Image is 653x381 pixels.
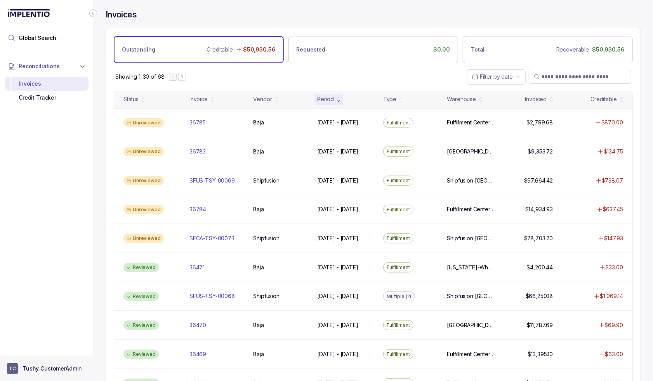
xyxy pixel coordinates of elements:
p: Fulfillment [387,321,410,329]
p: 36469 [189,350,206,358]
p: $134.75 [604,148,623,155]
div: Creditable [590,95,617,103]
div: Reviewed [123,263,159,272]
p: Fulfillment Center / Primary [447,205,496,213]
div: Reviewed [123,321,159,330]
button: Date Range Picker [467,69,526,84]
p: [DATE] - [DATE] [317,148,358,155]
h4: Invoices [106,9,137,20]
p: $147.93 [604,234,623,242]
p: $637.45 [603,205,623,213]
p: Shipfusion [254,234,280,242]
p: [US_STATE]-Wholesale / [US_STATE]-Wholesale [447,264,496,271]
p: 36783 [189,148,206,155]
div: Invoices [11,77,82,91]
button: Reconciliations [5,58,89,75]
p: $2,799.68 [527,119,553,126]
p: SFCA-TSY-00073 [189,234,234,242]
p: Requested [297,46,326,53]
p: $1,069.14 [600,292,623,300]
span: Global Search [19,34,56,42]
p: Shipfusion [GEOGRAPHIC_DATA] [447,234,496,242]
p: Fulfillment [387,148,410,155]
span: Filter by date [480,73,513,80]
div: Period [317,95,334,103]
p: Fulfillment Center (W) / Wholesale, Fulfillment Center / Primary [447,350,496,358]
div: Reconciliations [5,75,89,107]
p: Baja [254,119,264,126]
p: $69.90 [605,321,623,329]
p: 36471 [189,264,205,271]
span: User initials [7,363,18,374]
p: Baja [254,264,264,271]
p: $13,395.10 [528,350,553,358]
p: Fulfillment [387,206,410,214]
div: Unreviewed [123,118,164,128]
p: [DATE] - [DATE] [317,234,358,242]
p: $63.00 [605,350,623,358]
div: Reviewed [123,350,159,359]
p: Baja [254,321,264,329]
p: Baja [254,350,264,358]
p: Creditable [207,46,233,53]
p: $28,703.20 [524,234,553,242]
p: $50,930.56 [243,46,276,53]
p: [DATE] - [DATE] [317,119,358,126]
div: Invoice [189,95,208,103]
p: Shipfusion [254,177,280,184]
p: Fulfillment [387,119,410,127]
p: [DATE] - [DATE] [317,264,358,271]
p: 36784 [189,205,206,213]
p: [DATE] - [DATE] [317,205,358,213]
p: $50,930.56 [592,46,625,53]
p: Tushy CustomerAdmin [23,365,82,372]
p: SFUS-TSY-00069 [189,177,235,184]
p: $66,250.18 [526,292,553,300]
div: Collapse Icon [89,9,98,18]
p: Fulfillment Center (W) / Wholesale, Fulfillment Center / Primary [447,119,496,126]
button: Next Page [178,73,186,81]
div: Warehouse [447,95,476,103]
p: [DATE] - [DATE] [317,350,358,358]
search: Date Range Picker [472,73,513,81]
p: $11,787.69 [527,321,553,329]
p: Fulfillment [387,177,410,184]
div: Vendor [254,95,272,103]
p: $33.00 [606,264,623,271]
p: Shipfusion [254,292,280,300]
p: 36785 [189,119,206,126]
p: $14,934.93 [525,205,553,213]
p: [GEOGRAPHIC_DATA] [GEOGRAPHIC_DATA] / [US_STATE] [447,148,496,155]
p: $738.07 [602,177,623,184]
p: Fulfillment [387,264,410,271]
p: [GEOGRAPHIC_DATA] [GEOGRAPHIC_DATA] / [US_STATE] [447,321,496,329]
div: Reviewed [123,292,159,301]
p: [DATE] - [DATE] [317,292,358,300]
p: Showing 1-30 of 68 [115,73,164,81]
p: Fulfillment [387,350,410,358]
p: [DATE] - [DATE] [317,177,358,184]
div: Type [383,95,396,103]
p: Shipfusion [GEOGRAPHIC_DATA], Shipfusion [GEOGRAPHIC_DATA] [447,292,496,300]
p: 36470 [189,321,206,329]
button: User initialsTushy CustomerAdmin [7,363,86,374]
span: Reconciliations [19,62,60,70]
p: $97,664.42 [524,177,553,184]
p: [DATE] - [DATE] [317,321,358,329]
p: Total [471,46,485,53]
p: $870.00 [601,119,623,126]
p: Baja [254,205,264,213]
div: Unreviewed [123,234,164,243]
p: Fulfillment [387,234,410,242]
p: Multiple (2) [387,293,412,300]
div: Status [123,95,139,103]
p: $4,200.44 [527,264,553,271]
div: Unreviewed [123,205,164,214]
div: Invoiced [525,95,547,103]
div: Remaining page entries [115,73,164,81]
div: Unreviewed [123,147,164,156]
p: Baja [254,148,264,155]
div: Unreviewed [123,176,164,185]
p: SFUS-TSY-00068 [189,292,235,300]
p: Outstanding [122,46,155,53]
